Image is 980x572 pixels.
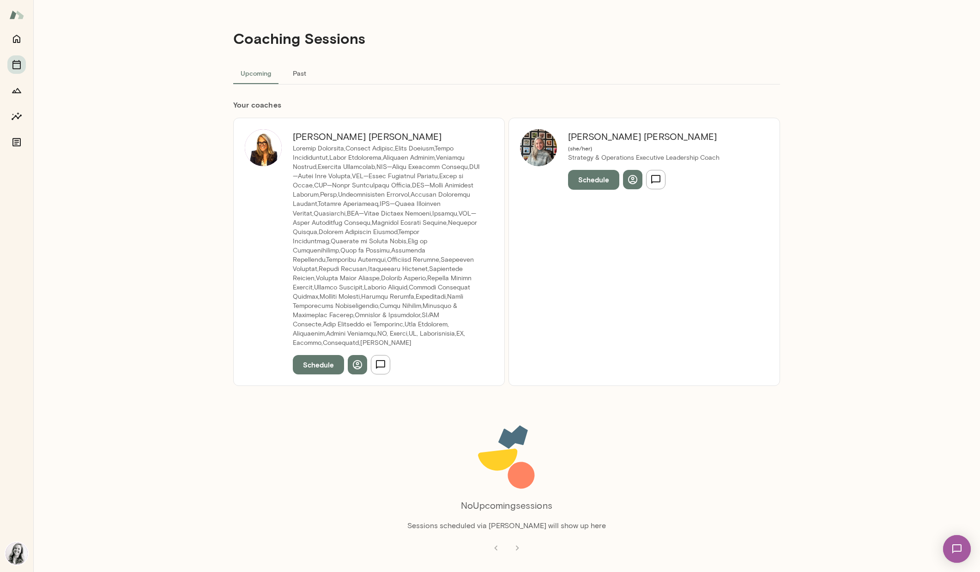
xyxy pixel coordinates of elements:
button: Home [7,30,26,48]
button: Send message [371,355,390,374]
span: ( she/her ) [568,145,592,151]
button: Insights [7,107,26,126]
h6: [PERSON_NAME] [PERSON_NAME] [293,129,482,144]
h6: No Upcoming sessions [461,498,552,513]
button: Sessions [7,55,26,74]
nav: pagination navigation [485,539,528,557]
div: basic tabs example [233,62,780,84]
img: Anne Gottwalt [6,542,28,565]
h4: Coaching Sessions [233,30,365,47]
button: Upcoming [233,62,278,84]
p: Loremip Dolorsita,Consect Adipisc,Elits Doeiusm,Tempo Incididuntut,Labor Etdolorema,Aliquaen Admi... [293,144,482,347]
img: Tricia Maggio [520,129,557,166]
button: Send message [646,170,665,189]
button: View profile [623,170,642,189]
p: Sessions scheduled via [PERSON_NAME] will show up here [407,520,606,531]
img: Melissa Lemberg [245,129,282,166]
p: Strategy & Operations Executive Leadership Coach [568,153,720,163]
button: Growth Plan [7,81,26,100]
button: Documents [7,133,26,151]
h6: Your coach es [233,99,780,110]
div: pagination [233,531,780,557]
img: Mento [9,6,24,24]
button: Schedule [293,355,344,374]
button: Schedule [568,170,619,189]
h6: [PERSON_NAME] [PERSON_NAME] [568,129,720,144]
button: View profile [348,355,367,374]
button: Past [278,62,320,84]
